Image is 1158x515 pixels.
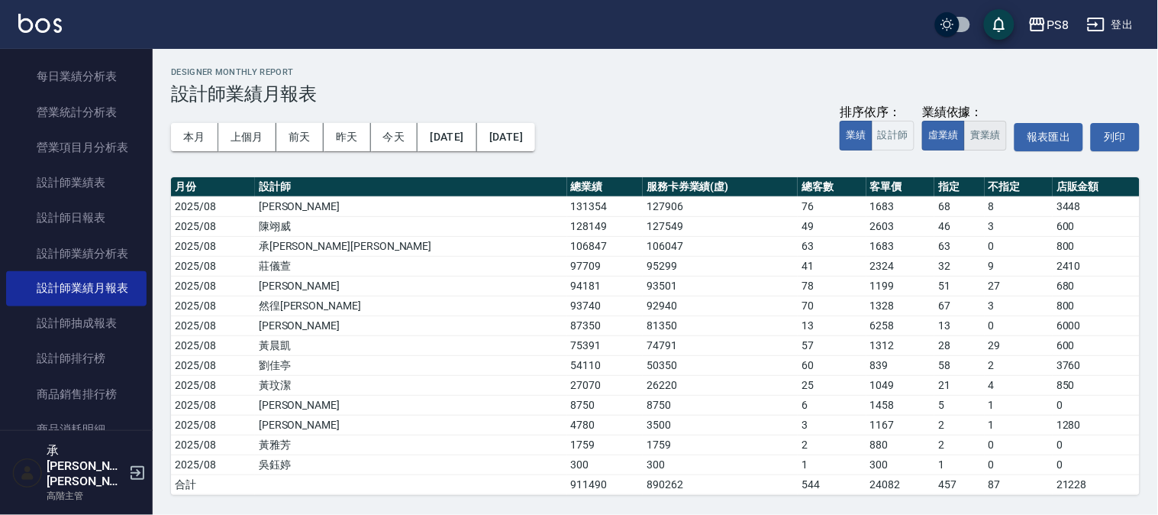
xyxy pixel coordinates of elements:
[840,121,873,151] button: 業績
[985,355,1053,375] td: 2
[255,375,567,395] td: 黃玟潔
[985,375,1053,395] td: 4
[171,395,255,415] td: 2025/08
[171,276,255,296] td: 2025/08
[798,355,866,375] td: 60
[567,355,644,375] td: 54110
[255,276,567,296] td: [PERSON_NAME]
[798,216,866,236] td: 49
[643,335,798,355] td: 74791
[1014,123,1083,151] button: 報表匯出
[171,455,255,475] td: 2025/08
[1053,415,1140,435] td: 1280
[567,435,644,455] td: 1759
[643,435,798,455] td: 1759
[255,216,567,236] td: 陳翊威
[798,395,866,415] td: 6
[985,196,1053,216] td: 8
[567,276,644,296] td: 94181
[255,435,567,455] td: 黃雅芳
[866,455,935,475] td: 300
[567,236,644,256] td: 106847
[866,435,935,455] td: 880
[255,335,567,355] td: 黃晨凱
[798,375,866,395] td: 25
[872,121,914,151] button: 設計師
[6,165,147,200] a: 設計師業績表
[255,236,567,256] td: 承[PERSON_NAME][PERSON_NAME]
[567,455,644,475] td: 300
[985,435,1053,455] td: 0
[866,415,935,435] td: 1167
[1053,256,1140,276] td: 2410
[643,296,798,316] td: 92940
[1053,316,1140,335] td: 6000
[1081,11,1140,39] button: 登出
[643,415,798,435] td: 3500
[255,196,567,216] td: [PERSON_NAME]
[255,395,567,415] td: [PERSON_NAME]
[171,256,255,276] td: 2025/08
[1053,375,1140,395] td: 850
[985,335,1053,355] td: 29
[6,236,147,271] a: 設計師業績分析表
[934,196,984,216] td: 68
[18,14,62,33] img: Logo
[985,276,1053,296] td: 27
[255,256,567,276] td: 莊儀萱
[567,335,644,355] td: 75391
[171,375,255,395] td: 2025/08
[798,177,866,197] th: 總客數
[643,455,798,475] td: 300
[6,200,147,235] a: 設計師日報表
[418,123,476,151] button: [DATE]
[218,123,276,151] button: 上個月
[171,296,255,316] td: 2025/08
[798,276,866,296] td: 78
[567,196,644,216] td: 131354
[567,216,644,236] td: 128149
[866,375,935,395] td: 1049
[171,67,1140,77] h2: Designer Monthly Report
[6,130,147,165] a: 營業項目月分析表
[1053,216,1140,236] td: 600
[985,177,1053,197] th: 不指定
[6,342,147,377] a: 設計師排行榜
[255,355,567,375] td: 劉佳亭
[171,216,255,236] td: 2025/08
[6,95,147,130] a: 營業統計分析表
[643,256,798,276] td: 95299
[6,306,147,342] a: 設計師抽成報表
[934,316,984,335] td: 13
[6,413,147,448] a: 商品消耗明細
[1053,276,1140,296] td: 680
[276,123,324,151] button: 前天
[1047,15,1069,34] div: PS8
[567,296,644,316] td: 93740
[643,355,798,375] td: 50350
[922,121,965,151] button: 虛業績
[47,489,124,503] p: 高階主管
[171,177,1140,495] table: a dense table
[1053,435,1140,455] td: 0
[171,177,255,197] th: 月份
[985,395,1053,415] td: 1
[6,377,147,413] a: 商品銷售排行榜
[171,83,1140,105] h3: 設計師業績月報表
[171,123,218,151] button: 本月
[934,475,984,494] td: 457
[866,236,935,256] td: 1683
[934,375,984,395] td: 21
[1053,355,1140,375] td: 3760
[643,216,798,236] td: 127549
[567,256,644,276] td: 97709
[985,455,1053,475] td: 0
[798,415,866,435] td: 3
[985,236,1053,256] td: 0
[255,316,567,335] td: [PERSON_NAME]
[567,475,644,494] td: 911490
[934,256,984,276] td: 32
[798,256,866,276] td: 41
[1053,177,1140,197] th: 店販金額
